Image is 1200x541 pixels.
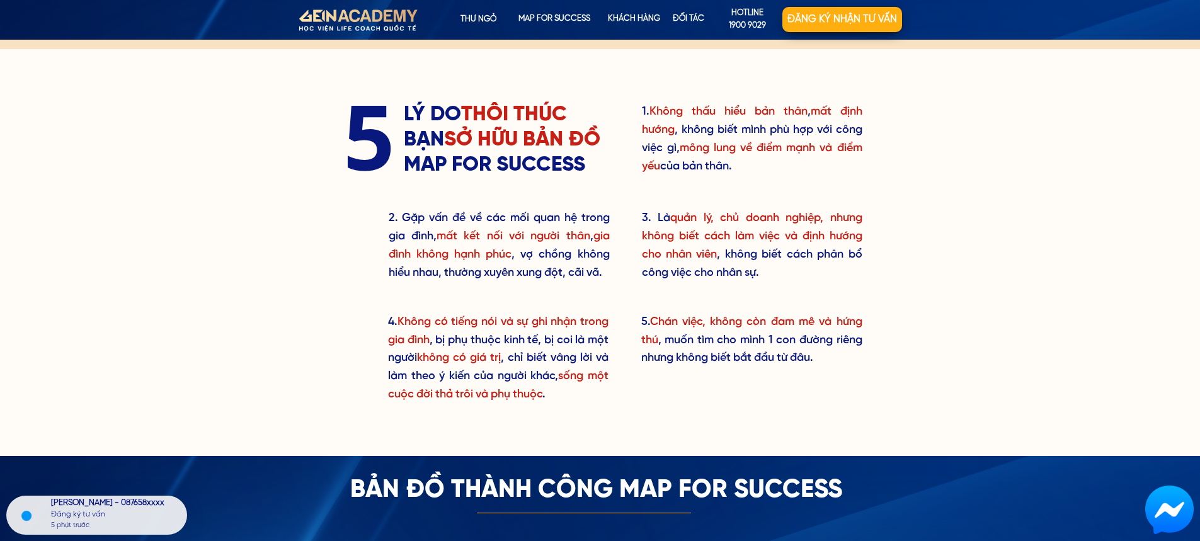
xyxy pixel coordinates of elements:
div: Đăng ký tư vấn [51,510,184,520]
a: hotline1900 9029 [712,7,783,32]
div: 5 phút trước [51,520,89,532]
p: hotline 1900 9029 [712,7,783,33]
h3: Bản đồ thành công Map For Success [350,475,850,505]
h3: 2. Gặp vấn đề về các mối quan hệ trong gia đình, , , vợ chồng không hiểu nhau, thường xuyên xung ... [389,210,610,282]
span: Chán việc, không còn đam mê và hứng thú [641,316,862,346]
p: Thư ngỏ [440,7,517,32]
span: không có giá trị [417,352,501,364]
span: quản lý, chủ doanh nghiệp, nhưng không biết cách làm việc và định hướng cho nhân viên [642,212,862,261]
span: mông lung về điểm mạnh và điểm yếu [642,142,862,173]
h3: LÝ DO BẠN MAP FOR SUCCESS [404,103,609,178]
p: Đối tác [660,7,717,32]
h3: 3. Là , không biết cách phân bổ công việc cho nhân sự. [642,210,862,282]
h3: 5 [334,81,403,190]
div: [PERSON_NAME] - 087658xxxx [51,499,184,510]
h3: 5. , muốn tìm cho mình 1 con đường riêng nhưng không biết bắt đầu từ đâu. [641,314,862,368]
p: KHÁCH HÀNG [603,7,665,32]
span: mất kết nối với người thân [437,231,590,242]
p: map for success [517,7,591,32]
p: Đăng ký nhận tư vấn [782,7,902,32]
span: SỞ HỮU BẢN ĐỒ [444,129,600,151]
h3: 4. , bị phụ thuộc kinh tế, bị coi là một người , chỉ biết vâng lời và làm theo ý kiến của người k... [388,314,609,423]
span: Không có tiếng nói và sự ghi nhận trong gia đình [388,316,609,346]
span: THÔI THÚC [461,104,567,125]
span: Không thấu hiểu bản thân [649,106,808,118]
h3: 1. , , không biết mình phù hợp với công việc gì, của bản thân. [642,103,862,176]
